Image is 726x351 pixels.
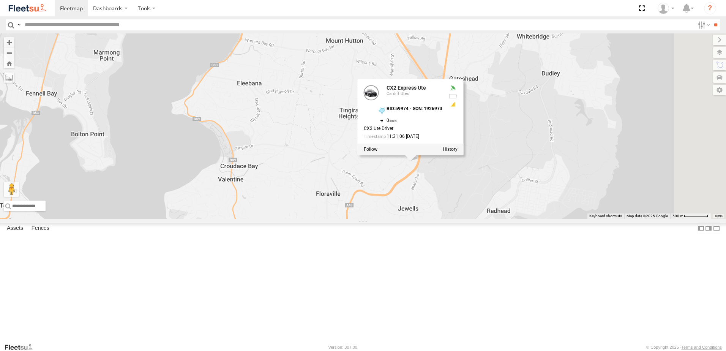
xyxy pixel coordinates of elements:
[364,126,442,131] div: CX2 Ute Driver
[28,223,53,234] label: Fences
[3,223,27,234] label: Assets
[387,106,442,111] div: BID:59974 - SON: 1926973
[4,72,14,83] label: Measure
[387,92,442,96] div: Cardiff Utes
[655,3,677,14] div: Oliver Lees
[387,85,442,91] div: CX2 Express Ute
[4,37,14,47] button: Zoom in
[646,345,722,349] div: © Copyright 2025 -
[16,19,22,30] label: Search Query
[695,19,711,30] label: Search Filter Options
[682,345,722,349] a: Terms and Conditions
[443,147,458,152] label: View Asset History
[697,223,705,234] label: Dock Summary Table to the Left
[387,118,397,123] span: 0
[448,85,458,91] div: Valid GPS Fix
[589,213,622,219] button: Keyboard shortcuts
[672,214,683,218] span: 500 m
[4,343,39,351] a: Visit our Website
[328,345,357,349] div: Version: 307.00
[715,215,723,218] a: Terms (opens in new tab)
[713,85,726,95] label: Map Settings
[713,223,720,234] label: Hide Summary Table
[627,214,668,218] span: Map data ©2025 Google
[8,3,47,13] img: fleetsu-logo-horizontal.svg
[364,134,442,139] div: Date/time of location update
[4,182,19,197] button: Drag Pegman onto the map to open Street View
[670,213,711,219] button: Map Scale: 500 m per 62 pixels
[448,101,458,108] div: GSM Signal = 3
[704,2,716,14] i: ?
[4,47,14,58] button: Zoom out
[705,223,712,234] label: Dock Summary Table to the Right
[4,58,14,68] button: Zoom Home
[364,147,377,152] label: Realtime tracking of Asset
[448,93,458,100] div: No battery health information received from this device.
